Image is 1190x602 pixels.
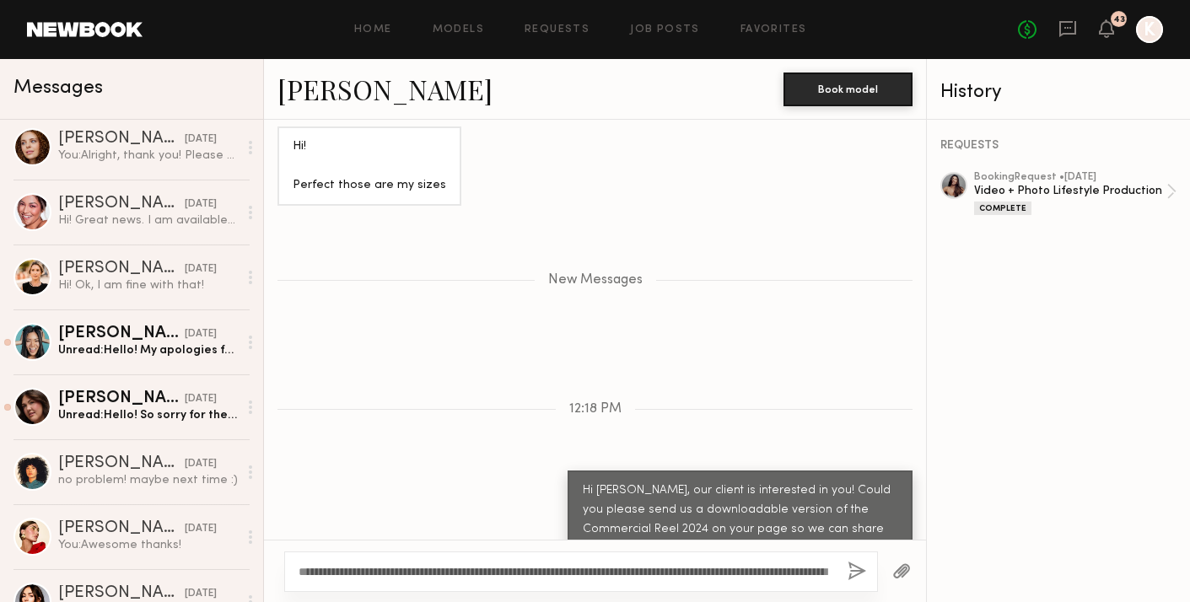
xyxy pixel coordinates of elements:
div: [DATE] [185,326,217,342]
div: [DATE] [185,132,217,148]
div: [DATE] [185,521,217,537]
button: Book model [783,73,913,106]
a: Book model [783,81,913,95]
div: [DATE] [185,456,217,472]
div: [PERSON_NAME] [58,455,185,472]
div: [PERSON_NAME] [58,585,185,602]
div: [DATE] [185,586,217,602]
div: Unread: Hello! My apologies for the delayed response, I am currently traveling out of the country... [58,342,238,358]
div: History [940,83,1177,102]
a: [PERSON_NAME] [277,71,493,107]
div: [PERSON_NAME] [58,520,185,537]
div: booking Request • [DATE] [974,172,1166,183]
div: [PERSON_NAME] [58,261,185,277]
div: Hi! Great news. I am available and interested :) thank you [58,212,238,228]
div: Hi! Ok, I am fine with that! [58,277,238,293]
div: [DATE] [185,196,217,212]
div: no problem! maybe next time :) [58,472,238,488]
div: Hi! Perfect those are my sizes [293,137,446,196]
div: 43 [1113,15,1125,24]
a: Requests [525,24,590,35]
span: New Messages [548,273,643,288]
div: Video + Photo Lifestyle Production [974,183,1166,199]
a: Home [354,24,392,35]
a: K [1136,16,1163,43]
span: Messages [13,78,103,98]
a: Job Posts [630,24,700,35]
div: [DATE] [185,261,217,277]
div: [PERSON_NAME] [58,196,185,212]
a: Models [433,24,484,35]
div: [PERSON_NAME] [58,390,185,407]
div: You: Alright, thank you! Please hold the date for now. [58,148,238,164]
div: You: Awesome thanks! [58,537,238,553]
div: [PERSON_NAME] [58,325,185,342]
a: Favorites [740,24,807,35]
div: Complete [974,202,1031,215]
span: 12:18 PM [569,402,622,417]
div: REQUESTS [940,140,1177,152]
div: Hi [PERSON_NAME], our client is interested in you! Could you please send us a downloadable versio... [583,481,897,559]
div: [DATE] [185,391,217,407]
a: bookingRequest •[DATE]Video + Photo Lifestyle ProductionComplete [974,172,1177,215]
div: [PERSON_NAME] [58,131,185,148]
div: Unread: Hello! So sorry for the delay I didn’t get a notification 😭 yes I’m available!! Thank you [58,407,238,423]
